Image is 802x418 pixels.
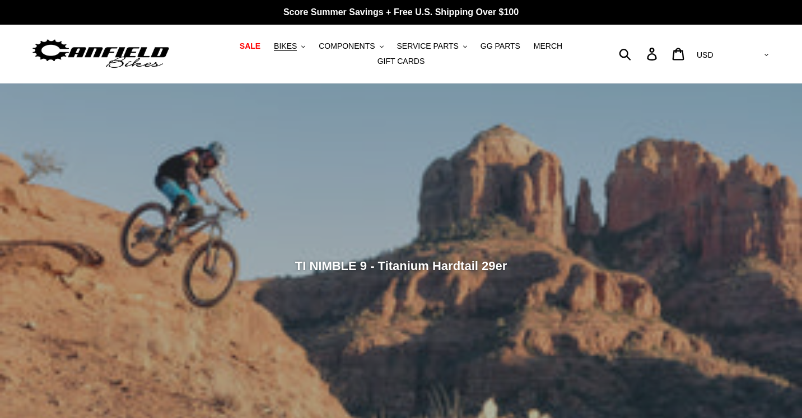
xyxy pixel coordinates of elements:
[295,259,507,273] span: TI NIMBLE 9 - Titanium Hardtail 29er
[31,36,171,72] img: Canfield Bikes
[391,39,472,54] button: SERVICE PARTS
[625,41,654,66] input: Search
[268,39,311,54] button: BIKES
[274,41,297,51] span: BIKES
[397,41,458,51] span: SERVICE PARTS
[475,39,526,54] a: GG PARTS
[481,41,520,51] span: GG PARTS
[234,39,266,54] a: SALE
[528,39,568,54] a: MERCH
[372,54,431,69] a: GIFT CARDS
[313,39,389,54] button: COMPONENTS
[240,41,260,51] span: SALE
[319,41,375,51] span: COMPONENTS
[377,57,425,66] span: GIFT CARDS
[534,41,562,51] span: MERCH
